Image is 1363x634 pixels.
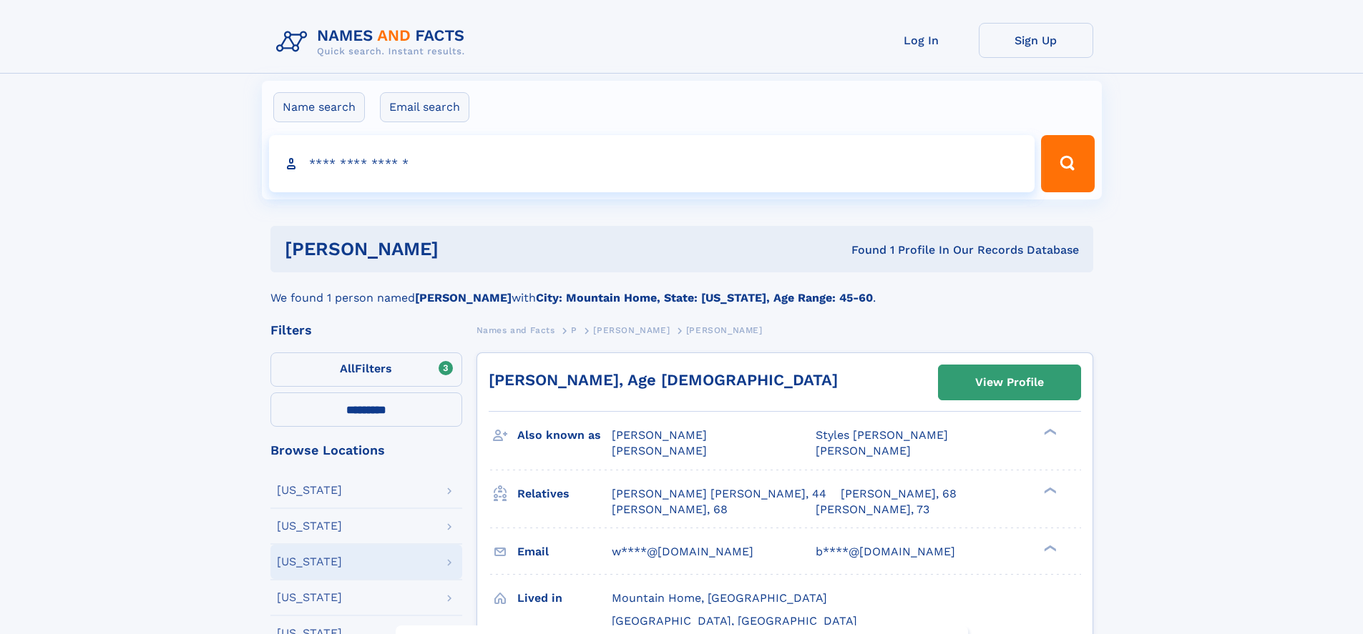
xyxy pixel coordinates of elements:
[816,428,948,442] span: Styles [PERSON_NAME]
[517,482,612,506] h3: Relatives
[979,23,1093,58] a: Sign Up
[270,272,1093,307] div: We found 1 person named with .
[477,321,555,339] a: Names and Facts
[841,486,957,502] a: [PERSON_NAME], 68
[975,366,1044,399] div: View Profile
[1040,543,1057,553] div: ❯
[489,371,838,389] a: [PERSON_NAME], Age [DEMOGRAPHIC_DATA]
[612,444,707,457] span: [PERSON_NAME]
[277,592,342,603] div: [US_STATE]
[686,325,763,335] span: [PERSON_NAME]
[340,362,355,375] span: All
[517,423,612,447] h3: Also known as
[536,291,873,304] b: City: Mountain Home, State: [US_STATE], Age Range: 45-60
[285,240,645,258] h1: [PERSON_NAME]
[816,502,929,517] a: [PERSON_NAME], 73
[517,586,612,610] h3: Lived in
[816,444,911,457] span: [PERSON_NAME]
[939,365,1080,400] a: View Profile
[593,321,670,339] a: [PERSON_NAME]
[1040,427,1057,437] div: ❯
[270,444,462,457] div: Browse Locations
[380,92,469,122] label: Email search
[864,23,979,58] a: Log In
[612,428,707,442] span: [PERSON_NAME]
[612,591,827,605] span: Mountain Home, [GEOGRAPHIC_DATA]
[593,325,670,335] span: [PERSON_NAME]
[645,242,1079,258] div: Found 1 Profile In Our Records Database
[277,485,342,496] div: [US_STATE]
[270,23,477,61] img: Logo Names and Facts
[612,614,857,628] span: [GEOGRAPHIC_DATA], [GEOGRAPHIC_DATA]
[277,556,342,568] div: [US_STATE]
[270,324,462,337] div: Filters
[269,135,1035,192] input: search input
[270,352,462,387] label: Filters
[415,291,512,304] b: [PERSON_NAME]
[571,321,577,339] a: P
[1040,485,1057,495] div: ❯
[277,520,342,532] div: [US_STATE]
[571,325,577,335] span: P
[612,502,728,517] a: [PERSON_NAME], 68
[273,92,365,122] label: Name search
[612,486,826,502] a: [PERSON_NAME] [PERSON_NAME], 44
[1041,135,1094,192] button: Search Button
[517,540,612,564] h3: Email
